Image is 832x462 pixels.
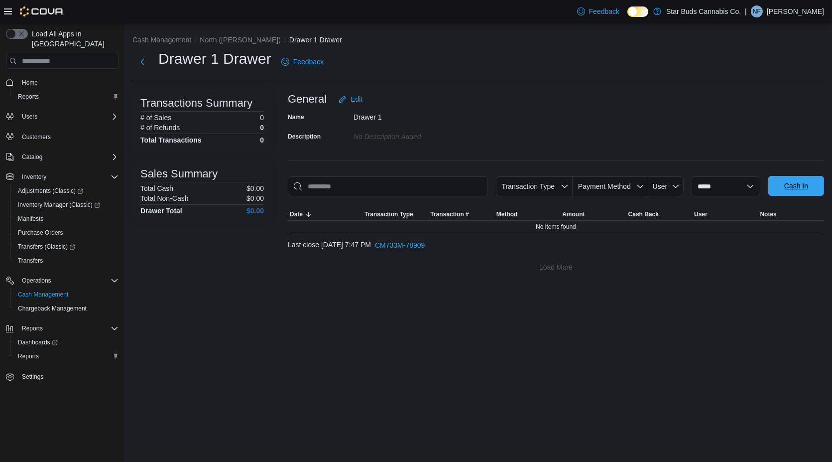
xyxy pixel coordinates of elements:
[18,275,55,287] button: Operations
[2,369,122,384] button: Settings
[288,257,824,277] button: Load More
[140,114,171,122] h6: # of Sales
[14,303,91,314] a: Chargeback Management
[501,182,555,190] span: Transaction Type
[14,350,43,362] a: Reports
[375,240,425,250] span: CM733M-78909
[18,322,47,334] button: Reports
[760,210,777,218] span: Notes
[14,303,119,314] span: Chargeback Management
[22,133,51,141] span: Customers
[18,171,50,183] button: Inventory
[18,131,119,143] span: Customers
[364,210,413,218] span: Transaction Type
[578,182,631,190] span: Payment Method
[140,194,189,202] h6: Total Non-Cash
[277,52,328,72] a: Feedback
[140,124,180,132] h6: # of Refunds
[10,184,122,198] a: Adjustments (Classic)
[132,35,824,47] nav: An example of EuiBreadcrumbs
[22,324,43,332] span: Reports
[132,36,191,44] button: Cash Management
[20,6,64,16] img: Cova
[2,170,122,184] button: Inventory
[14,91,43,103] a: Reports
[18,229,63,237] span: Purchase Orders
[18,257,43,265] span: Transfers
[22,113,37,121] span: Users
[260,124,264,132] p: 0
[18,352,39,360] span: Reports
[18,305,87,312] span: Chargeback Management
[496,210,518,218] span: Method
[14,255,119,267] span: Transfers
[10,90,122,104] button: Reports
[18,370,119,383] span: Settings
[648,176,684,196] button: User
[246,194,264,202] p: $0.00
[2,130,122,144] button: Customers
[10,288,122,302] button: Cash Management
[288,93,327,105] h3: General
[18,243,75,251] span: Transfers (Classic)
[18,171,119,183] span: Inventory
[14,227,67,239] a: Purchase Orders
[666,5,741,17] p: Star Buds Cannabis Co.
[22,79,38,87] span: Home
[14,185,87,197] a: Adjustments (Classic)
[2,110,122,124] button: Users
[2,321,122,335] button: Reports
[768,176,824,196] button: Cash In
[767,5,824,17] p: [PERSON_NAME]
[22,173,46,181] span: Inventory
[428,208,494,220] button: Transaction #
[14,241,119,253] span: Transfers (Classic)
[573,1,623,21] a: Feedback
[14,199,104,211] a: Inventory Manager (Classic)
[14,199,119,211] span: Inventory Manager (Classic)
[140,207,182,215] h4: Drawer Total
[589,6,619,16] span: Feedback
[288,235,824,255] div: Last close [DATE] 7:47 PM
[288,113,304,121] label: Name
[2,150,122,164] button: Catalog
[14,336,119,348] span: Dashboards
[10,212,122,226] button: Manifests
[14,227,119,239] span: Purchase Orders
[18,151,119,163] span: Catalog
[745,5,747,17] p: |
[14,255,47,267] a: Transfers
[18,93,39,101] span: Reports
[496,176,573,196] button: Transaction Type
[362,208,428,220] button: Transaction Type
[560,208,626,220] button: Amount
[430,210,469,218] span: Transaction #
[18,215,43,223] span: Manifests
[22,153,42,161] span: Catalog
[335,89,366,109] button: Edit
[692,208,758,220] button: User
[14,91,119,103] span: Reports
[784,181,808,191] span: Cash In
[628,210,659,218] span: Cash Back
[10,240,122,254] a: Transfers (Classic)
[753,5,761,17] span: NF
[289,36,342,44] button: Drawer 1 Drawer
[10,254,122,268] button: Transfers
[354,129,487,141] div: No Description added
[288,133,321,141] label: Description
[22,373,43,381] span: Settings
[18,187,83,195] span: Adjustments (Classic)
[758,208,824,220] button: Notes
[694,210,708,218] span: User
[18,111,119,123] span: Users
[18,371,47,383] a: Settings
[10,349,122,363] button: Reports
[14,289,119,301] span: Cash Management
[140,184,173,192] h6: Total Cash
[354,109,487,121] div: Drawer 1
[10,335,122,349] a: Dashboards
[18,201,100,209] span: Inventory Manager (Classic)
[14,241,79,253] a: Transfers (Classic)
[18,322,119,334] span: Reports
